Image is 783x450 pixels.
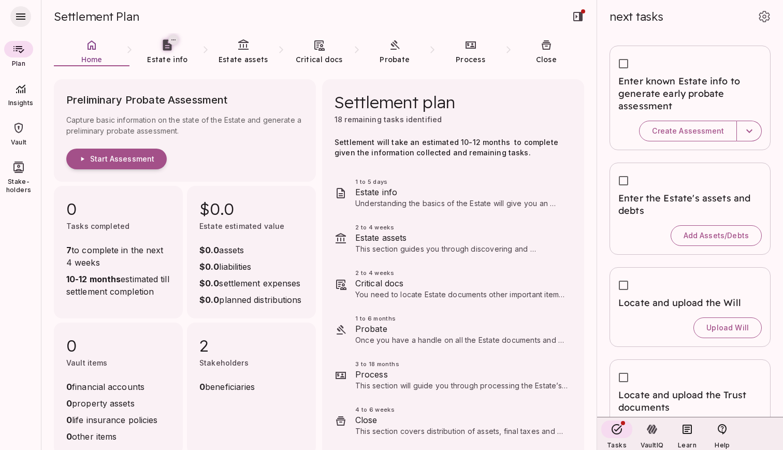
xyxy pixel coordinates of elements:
[355,405,568,414] span: 4 to 6 weeks
[199,198,303,219] span: $0.0
[66,92,303,114] span: Preliminary Probate Assessment
[66,274,121,284] strong: 10-12 months
[355,360,568,368] span: 3 to 18 months
[199,262,219,272] strong: $0.0
[199,222,284,230] span: Estate estimated value
[199,294,302,306] span: planned distributions
[66,398,72,409] strong: 0
[355,244,565,315] span: This section guides you through discovering and documenting the deceased's financial assets and l...
[639,121,737,141] button: Create Assessment
[322,216,584,262] div: 2 to 4 weeksEstate assetsThis section guides you through discovering and documenting the deceased...
[199,382,205,392] strong: 0
[199,260,302,273] span: liabilities
[715,441,730,449] span: Help
[322,307,584,353] div: 1 to 6 monthsProbateOnce you have a handle on all the Estate documents and assets, you can make a...
[355,198,568,209] p: Understanding the basics of the Estate will give you an early perspective on what’s in store for ...
[652,126,724,136] span: Create Assessment
[355,323,568,335] span: Probate
[90,154,154,164] span: Start Assessment
[678,441,697,449] span: Learn
[322,170,584,216] div: 1 to 5 daysEstate infoUnderstanding the basics of the Estate will give you an early perspective o...
[187,186,316,318] div: $0.0Estate estimated value$0.0assets$0.0liabilities$0.0settlement expenses$0.0planned distributions
[355,368,568,381] span: Process
[536,55,557,64] span: Close
[199,277,302,289] span: settlement expenses
[54,9,139,24] span: Settlement Plan
[355,381,568,421] span: This section will guide you through processing the Estate’s assets. Tasks related to your specifi...
[610,46,771,150] div: Enter known Estate info to generate early probate assessmentCreate Assessment
[199,381,255,393] span: beneficiaries
[66,335,170,356] span: 0
[335,138,560,157] span: Settlement will take an estimated 10-12 months to complete given the information collected and re...
[66,245,71,255] strong: 7
[2,99,39,107] span: Insights
[335,92,455,112] span: Settlement plan
[355,290,565,340] span: You need to locate Estate documents other important items to settle the Estate, such as insurance...
[219,55,268,64] span: Estate assets
[296,55,343,64] span: Critical docs
[66,431,72,442] strong: 0
[355,277,568,289] span: Critical docs
[199,278,219,288] strong: $0.0
[66,415,72,425] strong: 0
[66,381,157,393] span: financial accounts
[199,244,302,256] span: assets
[355,314,568,323] span: 1 to 6 months
[684,231,749,240] span: Add Assets/Debts
[706,323,749,332] span: Upload Will
[66,414,157,426] span: life insurance policies
[66,198,170,219] span: 0
[66,244,170,269] span: to complete in the next 4 weeks
[641,441,663,449] span: VaultIQ
[322,262,584,307] div: 2 to 4 weeksCritical docsYou need to locate Estate documents other important items to settle the ...
[2,76,39,112] div: Insights
[322,353,584,398] div: 3 to 18 monthsProcessThis section will guide you through processing the Estate’s assets. Tasks re...
[355,178,568,186] span: 1 to 5 days
[610,163,771,255] div: Enter the Estate's assets and debtsAdd Assets/Debts
[199,245,219,255] strong: $0.0
[322,398,584,444] div: 4 to 6 weeksCloseThis section covers distribution of assets, final taxes and accounting, and how ...
[618,389,762,414] span: Locate and upload the Trust documents
[355,414,568,426] span: Close
[66,397,157,410] span: property assets
[618,192,762,217] span: Enter the Estate's assets and debts
[199,295,219,305] strong: $0.0
[355,223,568,231] span: 2 to 4 weeks
[607,441,627,449] span: Tasks
[355,269,568,277] span: 2 to 4 weeks
[147,55,187,64] span: Estate info
[355,336,566,427] span: Once you have a handle on all the Estate documents and assets, you can make a final determination...
[66,222,129,230] span: Tasks completed
[66,430,157,443] span: other items
[54,186,183,318] div: 0Tasks completed7to complete in the next 4 weeks10-12 monthsestimated till settlement completion
[355,231,568,244] span: Estate assets
[610,9,663,24] span: next tasks
[66,358,108,367] span: Vault items
[66,114,303,136] span: Capture basic information on the state of the Estate and generate a preliminary probate assessment.
[610,267,771,347] div: Locate and upload the WillUpload Will
[618,75,762,112] span: Enter known Estate info to generate early probate assessment
[456,55,485,64] span: Process
[335,115,442,124] span: 18 remaining tasks identified
[81,55,103,64] span: Home
[66,382,72,392] strong: 0
[355,186,568,198] span: Estate info
[693,317,762,338] button: Upload Will
[12,60,25,68] span: Plan
[671,225,762,246] button: Add Assets/Debts
[66,273,170,298] span: estimated till settlement completion
[380,55,410,64] span: Probate
[199,358,249,367] span: Stakeholders
[199,335,303,356] span: 2
[11,138,27,147] span: Vault
[66,149,167,169] button: Start Assessment
[618,297,762,309] span: Locate and upload the Will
